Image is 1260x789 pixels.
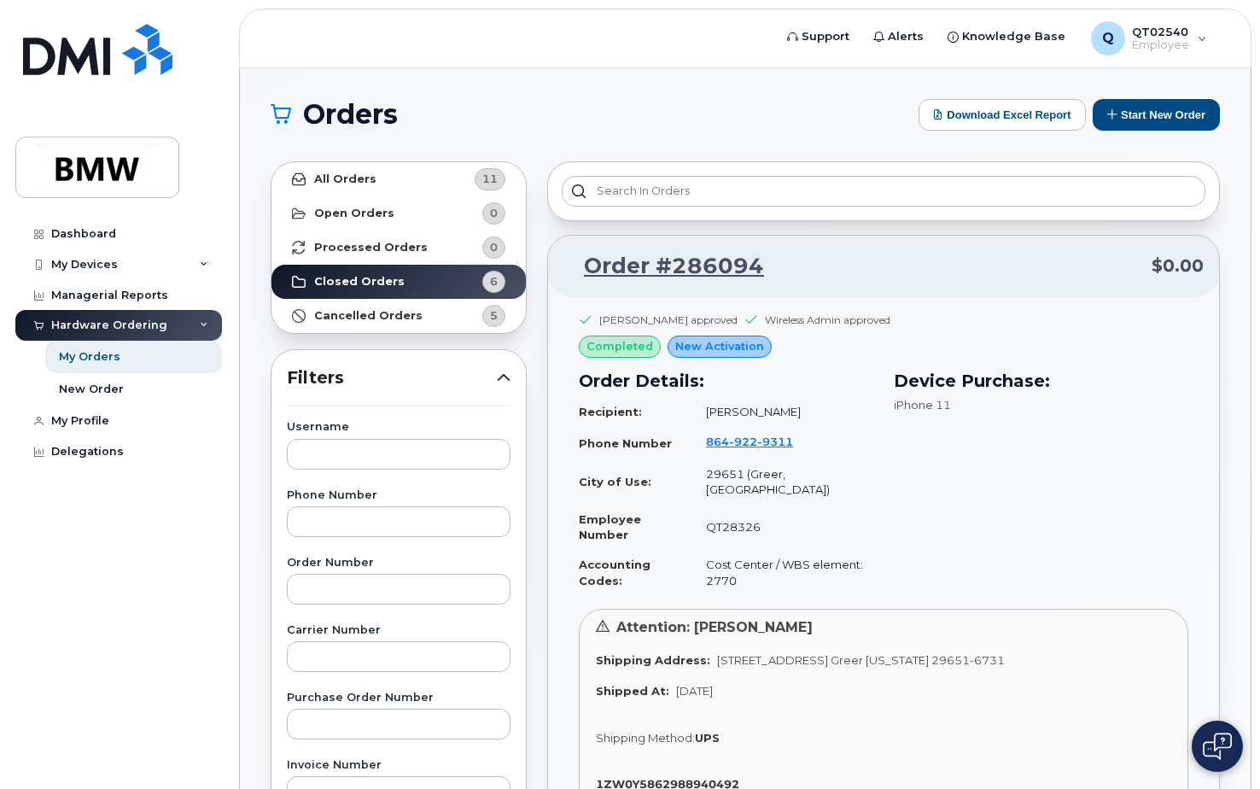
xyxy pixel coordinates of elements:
[490,205,498,221] span: 0
[676,684,713,698] span: [DATE]
[596,653,710,667] strong: Shipping Address:
[562,176,1205,207] input: Search in orders
[717,653,1005,667] span: [STREET_ADDRESS] Greer [US_STATE] 29651-6731
[706,435,793,448] span: 864
[579,368,873,394] h3: Order Details:
[691,505,873,550] td: QT28326
[691,397,873,427] td: [PERSON_NAME]
[271,196,526,231] a: Open Orders0
[287,558,510,569] label: Order Number
[314,241,428,254] strong: Processed Orders
[586,338,653,354] span: completed
[287,760,510,771] label: Invoice Number
[314,207,394,220] strong: Open Orders
[271,162,526,196] a: All Orders11
[599,313,738,327] div: [PERSON_NAME] approved
[314,172,376,186] strong: All Orders
[616,619,813,635] span: Attention: [PERSON_NAME]
[691,550,873,595] td: Cost Center / WBS element: 2770
[579,512,641,542] strong: Employee Number
[729,435,757,448] span: 922
[287,693,510,704] label: Purchase Order Number
[579,405,642,418] strong: Recipient:
[482,171,498,187] span: 11
[287,625,510,636] label: Carrier Number
[894,398,951,412] span: iPhone 11
[490,307,498,324] span: 5
[303,102,398,127] span: Orders
[490,273,498,289] span: 6
[287,422,510,433] label: Username
[271,299,526,333] a: Cancelled Orders5
[314,275,405,289] strong: Closed Orders
[919,99,1086,131] button: Download Excel Report
[1152,254,1204,278] span: $0.00
[691,459,873,505] td: 29651 (Greer, [GEOGRAPHIC_DATA])
[563,251,764,282] a: Order #286094
[757,435,793,448] span: 9311
[287,365,497,390] span: Filters
[314,309,423,323] strong: Cancelled Orders
[596,731,695,745] span: Shipping Method:
[675,338,764,354] span: New Activation
[1203,733,1232,760] img: Open chat
[287,490,510,501] label: Phone Number
[579,558,650,587] strong: Accounting Codes:
[579,475,651,488] strong: City of Use:
[765,313,890,327] div: Wireless Admin approved
[490,239,498,255] span: 0
[1093,99,1220,131] button: Start New Order
[271,231,526,265] a: Processed Orders0
[695,731,720,745] strong: UPS
[894,368,1188,394] h3: Device Purchase:
[706,435,814,448] a: 8649229311
[596,684,669,698] strong: Shipped At:
[579,436,672,450] strong: Phone Number
[271,265,526,299] a: Closed Orders6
